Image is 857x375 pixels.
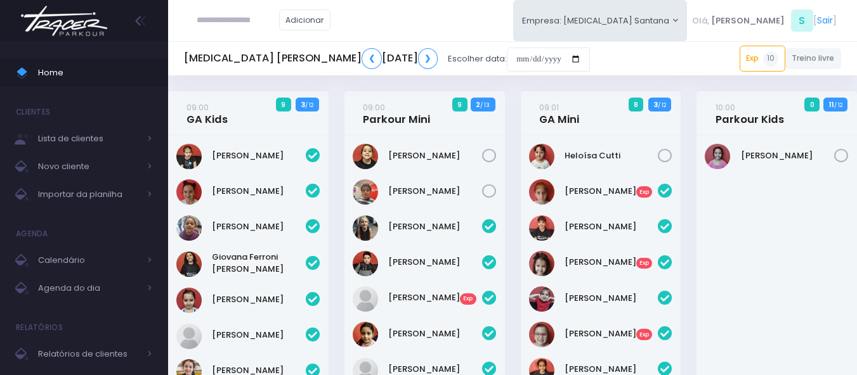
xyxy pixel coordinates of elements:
[539,101,579,126] a: 09:01GA Mini
[636,329,653,340] span: Exp
[38,186,140,203] span: Importar da planilha
[353,251,378,276] img: Benicio Domingos Barbosa
[629,98,644,111] span: 8
[16,221,48,246] h4: Agenda
[716,101,735,113] small: 10:00
[279,10,331,30] a: Adicionar
[388,149,482,162] a: [PERSON_NAME]
[176,251,202,277] img: Giovana Ferroni Gimenes de Almeida
[212,149,306,162] a: [PERSON_NAME]
[388,220,482,233] a: [PERSON_NAME]
[301,99,305,110] strong: 3
[829,99,834,110] strong: 11
[176,179,202,205] img: Ana Clara Rufino
[763,51,778,67] span: 10
[388,291,482,304] a: [PERSON_NAME]Exp
[529,179,554,205] img: Bianca Munaretto Fonte
[529,215,554,241] img: Diana ferreira dos santos
[565,256,658,269] a: [PERSON_NAME]Exp
[38,158,140,175] span: Novo cliente
[740,46,785,71] a: Exp10
[388,327,482,340] a: [PERSON_NAME]
[212,185,306,198] a: [PERSON_NAME]
[636,258,653,269] span: Exp
[539,101,559,113] small: 09:01
[791,10,813,32] span: S
[565,292,658,305] a: [PERSON_NAME]
[353,144,378,169] img: Laís de Moraes Salgado
[565,185,658,198] a: [PERSON_NAME]Exp
[636,186,653,198] span: Exp
[212,220,306,233] a: [PERSON_NAME]
[705,144,730,169] img: Isabella Palma Reis
[16,99,50,125] h4: Clientes
[186,101,209,113] small: 09:00
[184,48,438,69] h5: [MEDICAL_DATA] [PERSON_NAME] [DATE]
[658,101,666,109] small: / 12
[529,251,554,276] img: Laura Almeida
[785,48,842,69] a: Treino livre
[687,6,841,35] div: [ ]
[363,101,430,126] a: 09:00Parkour Mini
[38,65,152,81] span: Home
[741,149,835,162] a: [PERSON_NAME]
[38,252,140,269] span: Calendário
[305,101,313,109] small: / 12
[176,144,202,169] img: Alice Silva de Mendonça
[388,256,482,269] a: [PERSON_NAME]
[38,130,140,147] span: Lista de clientes
[476,99,480,110] strong: 2
[362,48,382,69] a: ❮
[353,286,378,312] img: Davi Silvério Lourençato
[353,215,378,241] img: Arthur Amancio Baldasso
[529,286,554,312] img: Laís Silva de Mendonça
[363,101,385,113] small: 09:00
[529,144,554,169] img: Heloísa Cutti Iagalo
[716,101,784,126] a: 10:00Parkour Kids
[38,346,140,362] span: Relatórios de clientes
[176,324,202,349] img: Laís Bacini Amorim
[212,329,306,341] a: [PERSON_NAME]
[16,315,63,340] h4: Relatórios
[529,322,554,347] img: Manuela Delmond
[834,101,842,109] small: / 12
[804,98,820,111] span: 0
[817,14,833,27] a: Sair
[186,101,228,126] a: 09:00GA Kids
[184,44,590,73] div: Escolher data:
[565,327,658,340] a: [PERSON_NAME]Exp
[212,293,306,306] a: [PERSON_NAME]
[460,293,476,305] span: Exp
[418,48,438,69] a: ❯
[653,99,658,110] strong: 3
[452,98,468,111] span: 9
[711,15,785,27] span: [PERSON_NAME]
[353,322,378,347] img: Helena Sass Lopes
[692,15,709,27] span: Olá,
[212,251,306,276] a: Giovana Ferroni [PERSON_NAME]
[480,101,490,109] small: / 13
[176,215,202,241] img: Ana Clara Vicalvi DOliveira Lima
[388,185,482,198] a: [PERSON_NAME]
[353,179,378,205] img: Levi Teofilo de Almeida Neto
[276,98,291,111] span: 9
[565,149,658,162] a: Heloísa Cutti
[38,280,140,296] span: Agenda do dia
[565,220,658,233] a: [PERSON_NAME]
[176,288,202,313] img: LAURA ORTIZ CAMPOS VIEIRA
